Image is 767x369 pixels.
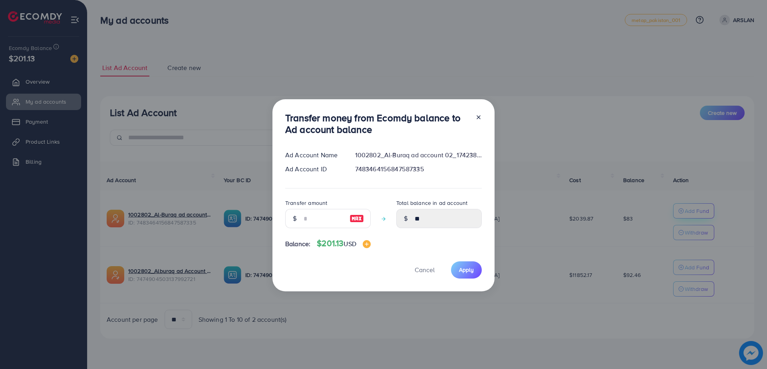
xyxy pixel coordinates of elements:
[415,265,435,274] span: Cancel
[317,239,371,249] h4: $201.13
[349,164,488,174] div: 7483464156847587335
[285,199,327,207] label: Transfer amount
[279,164,349,174] div: Ad Account ID
[279,150,349,160] div: Ad Account Name
[451,261,482,279] button: Apply
[285,239,310,249] span: Balance:
[344,239,356,248] span: USD
[285,112,469,135] h3: Transfer money from Ecomdy balance to Ad account balance
[350,214,364,223] img: image
[349,150,488,160] div: 1002802_Al-Buraq ad account 02_1742380041767
[459,266,474,274] span: Apply
[363,240,371,248] img: image
[396,199,467,207] label: Total balance in ad account
[405,261,445,279] button: Cancel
